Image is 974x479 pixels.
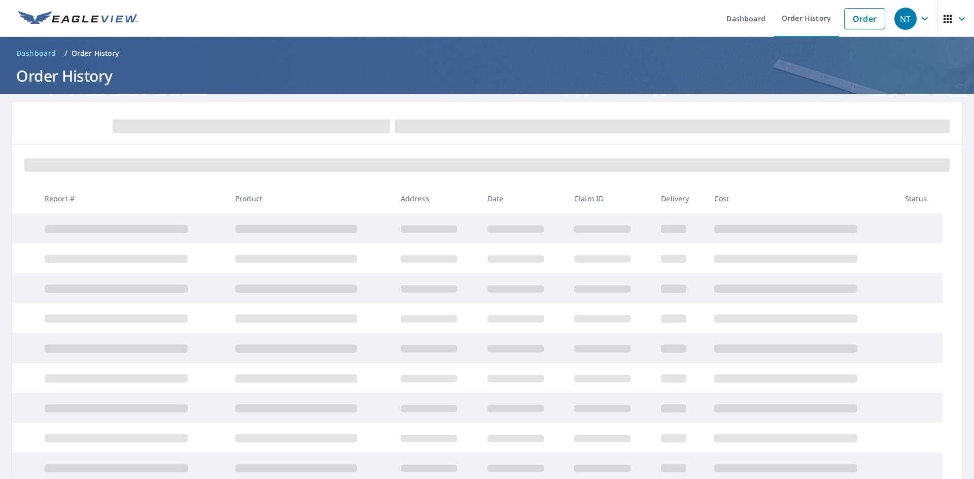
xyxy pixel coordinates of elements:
[12,65,962,86] h1: Order History
[894,8,917,30] div: NT
[706,183,897,213] th: Cost
[12,45,962,61] nav: breadcrumb
[227,183,393,213] th: Product
[72,48,119,58] p: Order History
[16,48,56,58] span: Dashboard
[897,183,943,213] th: Status
[479,183,566,213] th: Date
[18,11,138,26] img: EV Logo
[12,45,60,61] a: Dashboard
[653,183,706,213] th: Delivery
[566,183,653,213] th: Claim ID
[393,183,479,213] th: Address
[844,8,885,29] a: Order
[64,47,67,59] li: /
[37,183,227,213] th: Report #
